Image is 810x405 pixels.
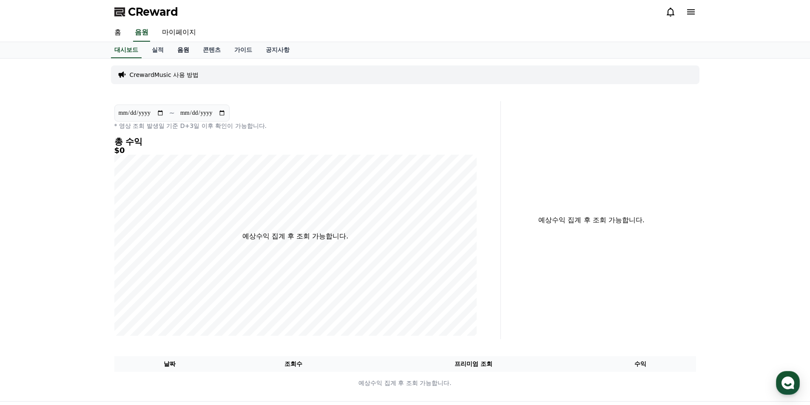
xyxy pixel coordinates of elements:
[128,5,178,19] span: CReward
[259,42,296,58] a: 공지사항
[585,356,696,372] th: 수익
[130,71,199,79] a: CrewardMusic 사용 방법
[110,269,163,291] a: 설정
[145,42,171,58] a: 실적
[242,231,348,241] p: 예상수익 집계 후 조회 가능합니다.
[56,269,110,291] a: 대화
[108,24,128,42] a: 홈
[78,283,88,289] span: 대화
[196,42,227,58] a: 콘텐츠
[169,108,175,118] p: ~
[114,146,477,155] h5: $0
[133,24,150,42] a: 음원
[225,356,361,372] th: 조회수
[115,379,696,388] p: 예상수익 집계 후 조회 가능합니다.
[114,5,178,19] a: CReward
[227,42,259,58] a: 가이드
[114,137,477,146] h4: 총 수익
[111,42,142,58] a: 대시보드
[114,122,477,130] p: * 영상 조회 발생일 기준 D+3일 이후 확인이 가능합니다.
[155,24,203,42] a: 마이페이지
[508,215,676,225] p: 예상수익 집계 후 조회 가능합니다.
[27,282,32,289] span: 홈
[362,356,585,372] th: 프리미엄 조회
[131,282,142,289] span: 설정
[171,42,196,58] a: 음원
[3,269,56,291] a: 홈
[114,356,225,372] th: 날짜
